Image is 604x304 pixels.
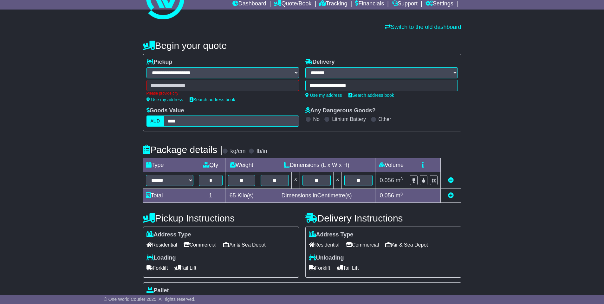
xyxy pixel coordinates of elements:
label: Lithium Battery [332,116,366,122]
sup: 3 [400,192,403,196]
a: Remove this item [448,177,454,183]
span: Residential [309,240,340,250]
label: Other [379,116,391,122]
td: Kilo(s) [225,189,258,203]
span: Forklift [309,263,330,273]
a: Use my address [305,93,342,98]
label: No [313,116,320,122]
h4: Pickup Instructions [143,213,299,223]
span: Forklift [146,263,168,273]
label: Goods Value [146,107,184,114]
td: Dimensions in Centimetre(s) [258,189,375,203]
span: Air & Sea Depot [223,240,266,250]
td: Weight [225,158,258,172]
span: 0.056 [380,177,394,183]
label: Loading [146,254,176,261]
span: 0.056 [380,192,394,199]
span: Commercial [184,240,217,250]
label: Any Dangerous Goods? [305,107,376,114]
td: 1 [196,189,225,203]
h4: Begin your quote [143,40,461,51]
h4: Delivery Instructions [305,213,461,223]
label: Address Type [146,231,191,238]
td: Type [143,158,196,172]
label: Address Type [309,231,354,238]
td: x [291,172,300,189]
a: Search address book [348,93,394,98]
sup: 3 [400,176,403,181]
a: Search address book [190,97,235,102]
td: x [334,172,342,189]
label: AUD [146,116,164,127]
span: © One World Courier 2025. All rights reserved. [104,297,196,302]
td: Total [143,189,196,203]
td: Qty [196,158,225,172]
label: Pickup [146,59,172,66]
div: Please provide city [146,91,299,96]
label: Unloading [309,254,344,261]
a: Add new item [448,192,454,199]
span: Commercial [346,240,379,250]
label: lb/in [257,148,267,155]
span: m [396,192,403,199]
span: Tail Lift [174,263,197,273]
label: kg/cm [230,148,245,155]
a: Use my address [146,97,183,102]
label: Delivery [305,59,335,66]
span: 65 [230,192,236,199]
td: Volume [375,158,407,172]
span: Residential [146,240,177,250]
span: Tail Lift [337,263,359,273]
td: Dimensions (L x W x H) [258,158,375,172]
span: m [396,177,403,183]
span: Air & Sea Depot [385,240,428,250]
a: Switch to the old dashboard [385,24,461,30]
label: Pallet [146,287,169,294]
h4: Package details | [143,144,223,155]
